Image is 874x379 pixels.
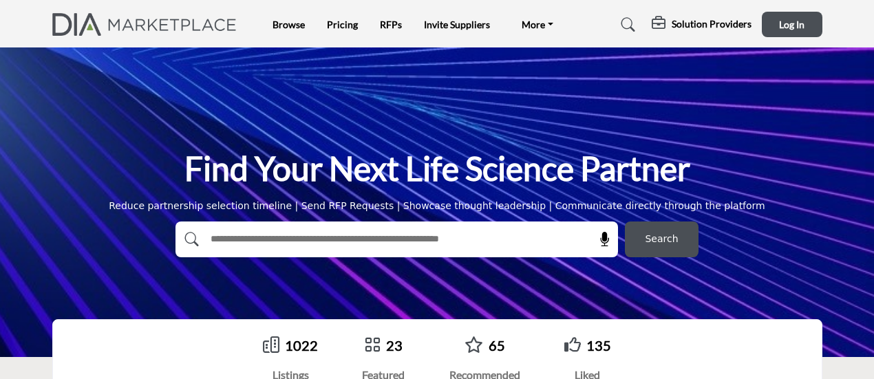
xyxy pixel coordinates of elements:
[52,13,244,36] img: Site Logo
[424,19,490,30] a: Invite Suppliers
[109,199,765,213] div: Reduce partnership selection timeline | Send RFP Requests | Showcase thought leadership | Communi...
[564,336,581,353] i: Go to Liked
[184,147,690,190] h1: Find Your Next Life Science Partner
[608,14,644,36] a: Search
[779,19,804,30] span: Log In
[625,221,699,257] button: Search
[586,337,611,354] a: 135
[512,15,563,34] a: More
[273,19,305,30] a: Browse
[762,12,822,37] button: Log In
[652,17,752,33] div: Solution Providers
[285,337,318,354] a: 1022
[327,19,358,30] a: Pricing
[465,336,483,355] a: Go to Recommended
[380,19,402,30] a: RFPs
[489,337,505,354] a: 65
[672,18,752,30] h5: Solution Providers
[645,232,678,246] span: Search
[386,337,403,354] a: 23
[364,336,381,355] a: Go to Featured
